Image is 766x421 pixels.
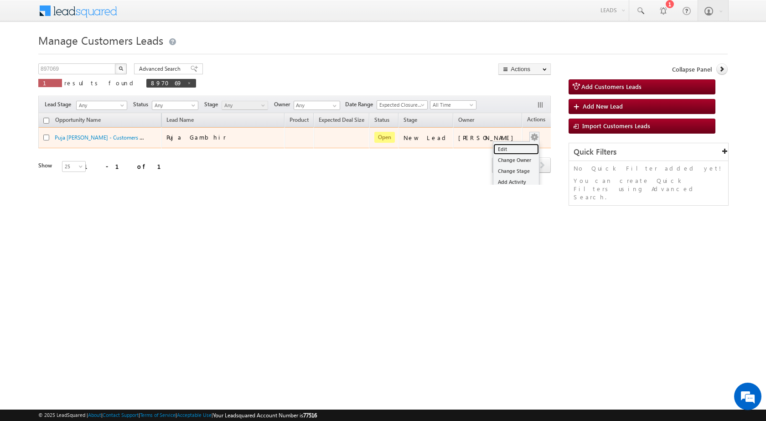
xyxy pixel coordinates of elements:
a: About [88,412,101,418]
span: Advanced Search [139,65,183,73]
div: Chat with us now [47,48,153,60]
span: Puja Gambhir [166,133,226,141]
div: Show [38,161,55,170]
span: results found [64,79,137,87]
span: Product [290,116,309,123]
em: Start Chat [124,281,166,293]
span: Lead Name [162,115,198,127]
a: Edit [493,144,539,155]
span: Import Customers Leads [582,122,650,130]
a: Contact Support [103,412,139,418]
a: next [534,158,551,173]
span: Manage Customers Leads [38,33,163,47]
a: Change Owner [493,155,539,166]
input: Check all records [43,118,49,124]
span: Lead Stage [45,100,75,109]
a: Change Stage [493,166,539,177]
input: Type to Search [294,101,340,110]
span: Expected Deal Size [319,116,364,123]
div: Minimize live chat window [150,5,171,26]
a: Expected Closure Date [377,100,428,109]
a: 25 [62,161,86,172]
img: d_60004797649_company_0_60004797649 [16,48,38,60]
span: © 2025 LeadSquared | | | | | [38,411,317,420]
span: prev [492,157,509,173]
span: Owner [458,116,474,123]
span: Collapse Panel [672,65,712,73]
span: 897069 [151,79,182,87]
a: Any [76,101,127,110]
span: Any [222,101,265,109]
span: All Time [430,101,474,109]
a: Show All Items [328,101,339,110]
span: Expected Closure Date [377,101,424,109]
span: Your Leadsquared Account Number is [213,412,317,419]
a: Stage [399,115,422,127]
span: Any [152,101,196,109]
span: Owner [274,100,294,109]
span: Any [77,101,124,109]
p: No Quick Filter added yet! [574,164,724,172]
a: Expected Deal Size [314,115,369,127]
span: Opportunity Name [55,116,101,123]
span: Open [374,132,395,143]
span: Status [133,100,152,109]
div: [PERSON_NAME] [458,134,518,142]
div: New Lead [404,134,449,142]
span: 1 [43,79,57,87]
p: You can create Quick Filters using Advanced Search. [574,177,724,201]
a: Opportunity Name [51,115,105,127]
span: Add New Lead [583,102,623,110]
textarea: Type your message and hit 'Enter' [12,84,166,273]
div: Quick Filters [569,143,728,161]
a: prev [492,158,509,173]
a: Status [370,115,394,127]
span: next [534,157,551,173]
span: 77516 [303,412,317,419]
a: Acceptable Use [177,412,212,418]
span: Stage [404,116,417,123]
span: Date Range [345,100,377,109]
span: Stage [204,100,222,109]
a: Add Activity [493,177,539,187]
span: Actions [523,114,550,126]
a: Terms of Service [140,412,176,418]
div: 1 - 1 of 1 [84,161,172,172]
span: 25 [62,162,87,171]
a: Any [222,101,268,110]
img: Search [119,66,123,71]
a: Puja [PERSON_NAME] - Customers Leads [55,133,153,141]
span: Add Customers Leads [581,83,642,90]
button: Actions [498,63,551,75]
a: All Time [430,100,476,109]
a: Any [152,101,198,110]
